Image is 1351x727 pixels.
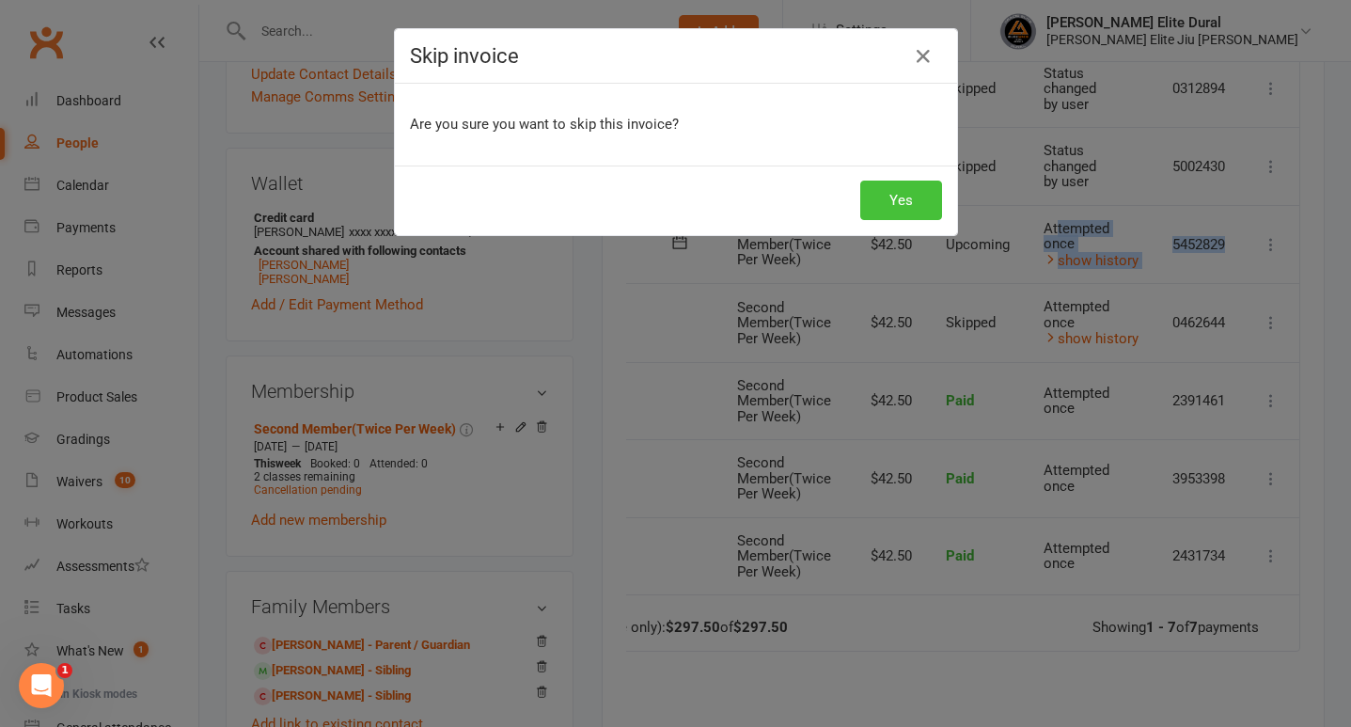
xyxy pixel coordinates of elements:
button: Close [908,41,938,71]
button: Yes [860,181,942,220]
iframe: Intercom live chat [19,663,64,708]
span: Are you sure you want to skip this invoice? [410,116,679,133]
span: 1 [57,663,72,678]
h4: Skip invoice [410,44,942,68]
